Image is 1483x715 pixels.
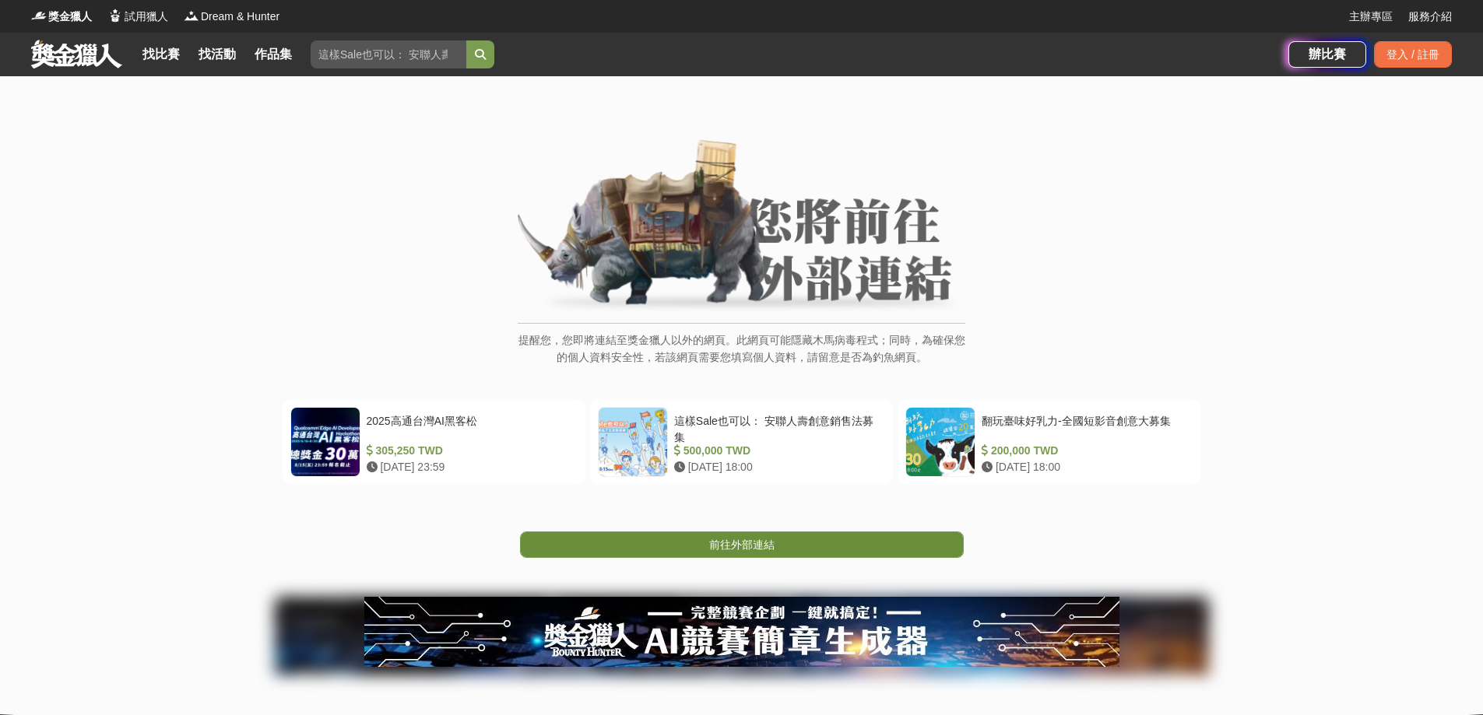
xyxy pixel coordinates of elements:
[48,9,92,25] span: 獎金獵人
[1408,9,1452,25] a: 服務介紹
[674,443,879,459] div: 500,000 TWD
[248,44,298,65] a: 作品集
[192,44,242,65] a: 找活動
[982,443,1186,459] div: 200,000 TWD
[367,459,571,475] div: [DATE] 23:59
[982,459,1186,475] div: [DATE] 18:00
[201,9,279,25] span: Dream & Hunter
[518,331,965,382] p: 提醒您，您即將連結至獎金獵人以外的網頁。此網頁可能隱藏木馬病毒程式；同時，為確保您的個人資料安全性，若該網頁需要您填寫個人資料，請留意是否為釣魚網頁。
[520,531,964,558] a: 前往外部連結
[674,413,879,443] div: 這樣Sale也可以： 安聯人壽創意銷售法募集
[125,9,168,25] span: 試用獵人
[107,9,168,25] a: Logo試用獵人
[107,8,123,23] img: Logo
[31,8,47,23] img: Logo
[518,139,965,315] img: External Link Banner
[283,399,585,485] a: 2025高通台灣AI黑客松 305,250 TWD [DATE] 23:59
[367,443,571,459] div: 305,250 TWD
[184,8,199,23] img: Logo
[982,413,1186,443] div: 翻玩臺味好乳力-全國短影音創意大募集
[674,459,879,475] div: [DATE] 18:00
[709,538,775,551] span: 前往外部連結
[1288,41,1366,68] a: 辦比賽
[31,9,92,25] a: Logo獎金獵人
[136,44,186,65] a: 找比賽
[1374,41,1452,68] div: 登入 / 註冊
[367,413,571,443] div: 2025高通台灣AI黑客松
[1349,9,1393,25] a: 主辦專區
[311,40,466,68] input: 這樣Sale也可以： 安聯人壽創意銷售法募集
[898,399,1200,485] a: 翻玩臺味好乳力-全國短影音創意大募集 200,000 TWD [DATE] 18:00
[590,399,893,485] a: 這樣Sale也可以： 安聯人壽創意銷售法募集 500,000 TWD [DATE] 18:00
[184,9,279,25] a: LogoDream & Hunter
[364,597,1119,667] img: e66c81bb-b616-479f-8cf1-2a61d99b1888.jpg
